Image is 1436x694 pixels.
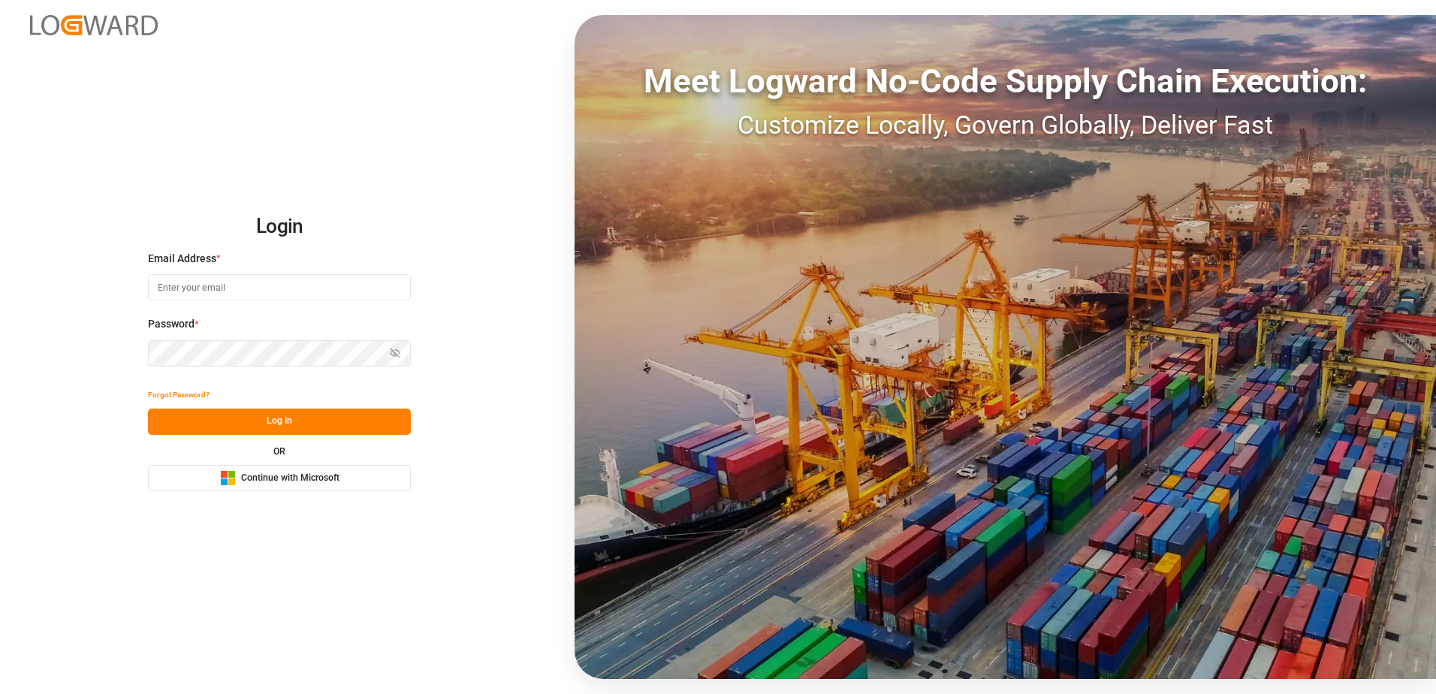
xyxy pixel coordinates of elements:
[148,203,411,251] h2: Login
[148,382,210,409] button: Forgot Password?
[273,447,285,456] small: OR
[148,465,411,491] button: Continue with Microsoft
[148,316,195,332] span: Password
[148,409,411,435] button: Log In
[241,472,339,485] span: Continue with Microsoft
[575,106,1436,144] div: Customize Locally, Govern Globally, Deliver Fast
[30,15,158,35] img: Logward_new_orange.png
[575,56,1436,106] div: Meet Logward No-Code Supply Chain Execution:
[148,251,216,267] span: Email Address
[148,274,411,300] input: Enter your email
